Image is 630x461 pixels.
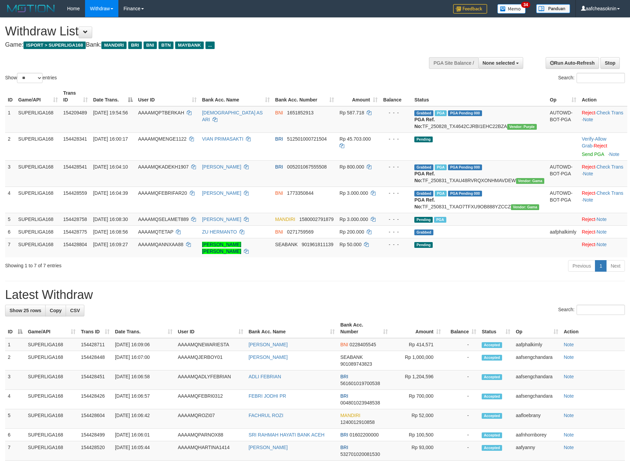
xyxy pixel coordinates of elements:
[435,191,447,196] span: Marked by aafsoycanthlai
[5,106,16,133] td: 1
[66,305,84,316] a: CSV
[383,109,409,116] div: - - -
[5,238,16,257] td: 7
[414,197,435,209] b: PGA Ref. No:
[5,305,46,316] a: Show 25 rows
[337,87,380,106] th: Amount: activate to sort column ascending
[63,229,87,235] span: 154428775
[287,190,314,196] span: Copy 1773350844 to clipboard
[287,164,327,170] span: Copy 005201067555508 to clipboard
[93,164,128,170] span: [DATE] 16:04:10
[507,124,537,130] span: Vendor URL: https://trx4.1velocity.biz
[434,217,446,223] span: Marked by aafsoumeymey
[597,242,607,247] a: Note
[444,351,479,370] td: -
[275,164,283,170] span: BRI
[564,354,574,360] a: Note
[350,432,379,438] span: Copy 01602200000 to clipboard
[579,225,627,238] td: ·
[383,228,409,235] div: - - -
[5,225,16,238] td: 6
[202,217,241,222] a: [PERSON_NAME]
[579,87,627,106] th: Action
[16,132,61,160] td: SUPERLIGA168
[93,136,128,142] span: [DATE] 16:00:17
[287,229,314,235] span: Copy 0271759569 to clipboard
[78,409,112,429] td: 154428604
[63,164,87,170] span: 154428541
[175,409,246,429] td: AAAAMQROZI07
[175,351,246,370] td: AAAAMQJERBOY01
[272,87,337,106] th: Bank Acc. Number: activate to sort column ascending
[564,342,574,347] a: Note
[582,242,595,247] a: Reject
[340,400,380,406] span: Copy 004801023948538 to clipboard
[583,171,593,176] a: Note
[340,413,360,418] span: MANDIRI
[25,370,78,390] td: SUPERLIGA168
[5,338,25,351] td: 1
[249,374,281,379] a: ADLI FEBRIAN
[128,42,142,49] span: BRI
[5,370,25,390] td: 3
[275,136,283,142] span: BRI
[564,374,574,379] a: Note
[275,217,295,222] span: MANDIRI
[5,319,25,338] th: ID: activate to sort column descending
[5,132,16,160] td: 2
[412,106,547,133] td: TF_250828_TX4642CJRBI1EHC22BZA
[558,305,625,315] label: Search:
[513,441,561,461] td: aafyanny
[391,409,444,429] td: Rp 52,000
[594,143,607,148] a: Reject
[10,308,41,313] span: Show 25 rows
[78,429,112,441] td: 154428499
[5,441,25,461] td: 7
[249,445,288,450] a: [PERSON_NAME]
[444,409,479,429] td: -
[482,374,502,380] span: Accepted
[582,217,595,222] a: Reject
[579,238,627,257] td: ·
[78,319,112,338] th: Trans ID: activate to sort column ascending
[482,342,502,348] span: Accepted
[25,390,78,409] td: SUPERLIGA168
[5,288,625,302] h1: Latest Withdraw
[547,187,579,213] td: AUTOWD-BOT-PGA
[202,229,237,235] a: ZU HERMANTO
[582,190,595,196] a: Reject
[582,136,606,148] a: Allow Grab
[61,87,90,106] th: Trans ID: activate to sort column ascending
[5,409,25,429] td: 5
[391,351,444,370] td: Rp 1,000,000
[448,164,482,170] span: PGA Pending
[70,308,80,313] span: CSV
[16,106,61,133] td: SUPERLIGA168
[513,409,561,429] td: aafloebrany
[63,136,87,142] span: 154428341
[536,4,570,13] img: panduan.png
[5,25,413,38] h1: Withdraw List
[582,152,604,157] a: Send PGA
[340,393,348,399] span: BRI
[175,370,246,390] td: AAAAMQADLYFEBRIAN
[202,242,241,254] a: [PERSON_NAME] [PERSON_NAME]
[112,390,175,409] td: [DATE] 16:06:57
[513,319,561,338] th: Op: activate to sort column ascending
[444,370,479,390] td: -
[50,308,62,313] span: Copy
[547,160,579,187] td: AUTOWD-BOT-PGA
[521,2,530,8] span: 34
[482,355,502,361] span: Accepted
[516,178,545,184] span: Vendor URL: https://trx31.1velocity.biz
[202,164,241,170] a: [PERSON_NAME]
[249,354,288,360] a: [PERSON_NAME]
[249,432,325,438] a: SRI RAHMAH HAYATI BANK ACEH
[101,42,127,49] span: MANDIRI
[444,429,479,441] td: -
[547,225,579,238] td: aafphalkimly
[5,351,25,370] td: 2
[138,242,183,247] span: AAAAMQANNXAA88
[5,390,25,409] td: 4
[159,42,173,49] span: BTN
